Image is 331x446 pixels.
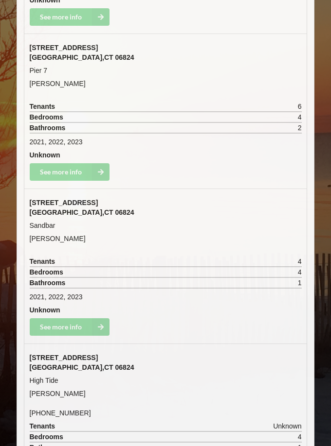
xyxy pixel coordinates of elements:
span: 1 [298,278,302,288]
td: Pier 7 [24,64,307,77]
td: High Tide [24,374,307,387]
td: [PERSON_NAME] [24,77,307,100]
span: Tenants [30,102,58,111]
span: 2 [298,123,302,133]
td: [PERSON_NAME] [PHONE_NUMBER] [24,387,307,419]
span: 4 [298,112,302,122]
span: 4 [298,267,302,277]
span: Bedrooms [30,112,66,122]
td: Sandbar [24,219,307,232]
span: [STREET_ADDRESS] [30,354,98,361]
span: Tenants [30,257,58,266]
span: Tenants [30,421,58,431]
span: Bathrooms [30,123,68,133]
span: Bedrooms [30,432,66,442]
b: Unknown [30,151,60,159]
span: Bathrooms [30,278,68,288]
span: [GEOGRAPHIC_DATA] , CT 06824 [30,53,134,61]
span: Bedrooms [30,267,66,277]
td: 2021, 2022, 2023 [24,290,307,303]
td: 2021, 2022, 2023 [24,135,307,148]
span: [STREET_ADDRESS] [30,199,98,206]
td: [PERSON_NAME] [24,232,307,255]
span: [STREET_ADDRESS] [30,44,98,51]
b: Unknown [30,306,60,314]
span: 4 [298,257,302,266]
span: Unknown [273,421,301,431]
span: 4 [298,432,302,442]
span: [GEOGRAPHIC_DATA] , CT 06824 [30,208,134,216]
span: 6 [298,102,302,111]
span: [GEOGRAPHIC_DATA] , CT 06824 [30,363,134,371]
